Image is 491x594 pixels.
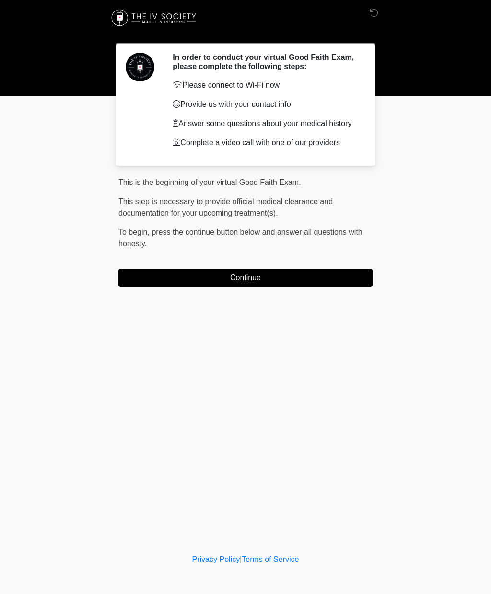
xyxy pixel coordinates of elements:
a: Terms of Service [242,555,299,563]
p: Answer some questions about your medical history [173,118,358,129]
button: Continue [118,269,373,287]
img: Agent Avatar [126,53,154,81]
p: Please connect to Wi-Fi now [173,80,358,91]
span: This step is necessary to provide official medical clearance and documentation for your upcoming ... [118,197,333,217]
span: This is the beginning of your virtual Good Faith Exam. [118,178,301,186]
a: Privacy Policy [192,555,240,563]
img: The IV Society Logo [109,7,200,29]
span: To begin, ﻿﻿﻿﻿﻿﻿﻿press the continue button below and answer all questions with honesty. [118,228,362,248]
p: Complete a video call with one of our providers [173,137,358,148]
p: Provide us with your contact info [173,99,358,110]
h2: In order to conduct your virtual Good Faith Exam, please complete the following steps: [173,53,358,71]
a: | [240,555,242,563]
